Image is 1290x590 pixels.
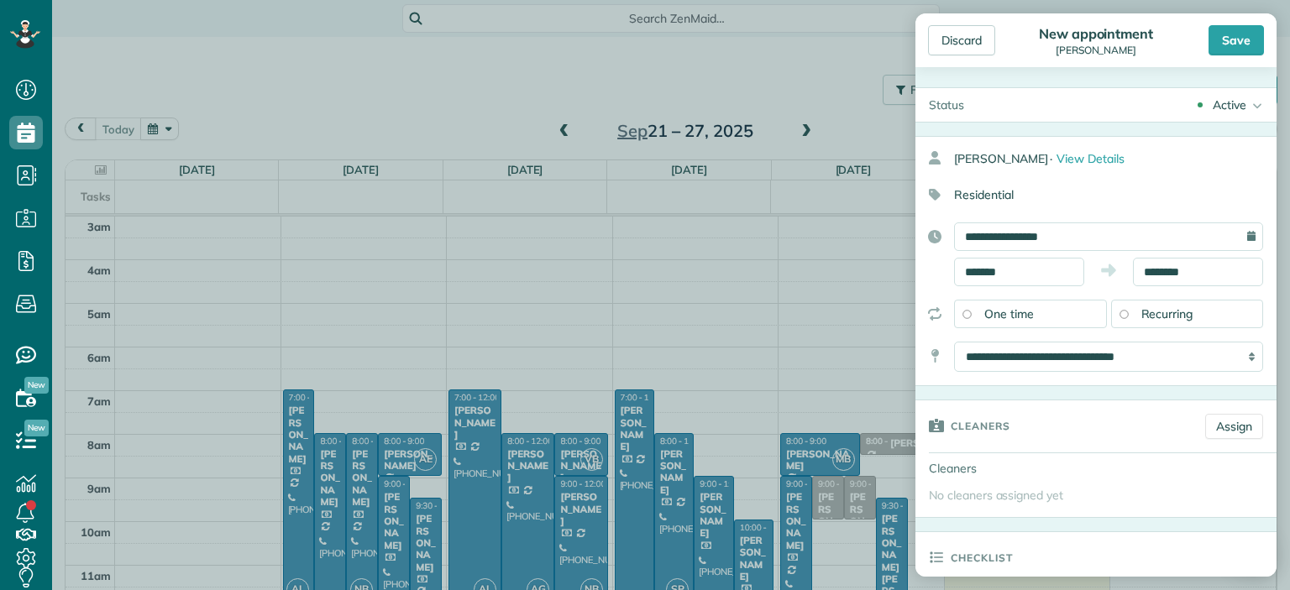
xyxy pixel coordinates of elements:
input: Recurring [1120,310,1128,318]
input: One time [962,310,971,318]
span: Recurring [1141,306,1193,321]
div: [PERSON_NAME] [1034,44,1158,56]
div: [PERSON_NAME] [954,144,1277,174]
span: One time [984,306,1034,321]
span: View Details [1057,151,1125,166]
span: New [24,420,49,436]
h3: Cleaners [951,400,1010,451]
div: Save [1209,25,1264,55]
span: · [1050,151,1052,166]
div: Cleaners [915,453,1033,483]
div: Active [1213,97,1246,113]
span: No cleaners assigned yet [929,488,1063,503]
div: Residential [915,180,1263,209]
span: New [24,377,49,394]
div: Discard [928,25,995,55]
a: Assign [1205,414,1263,439]
h3: Checklist [951,532,1013,582]
div: New appointment [1034,25,1158,42]
div: Status [915,88,978,122]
